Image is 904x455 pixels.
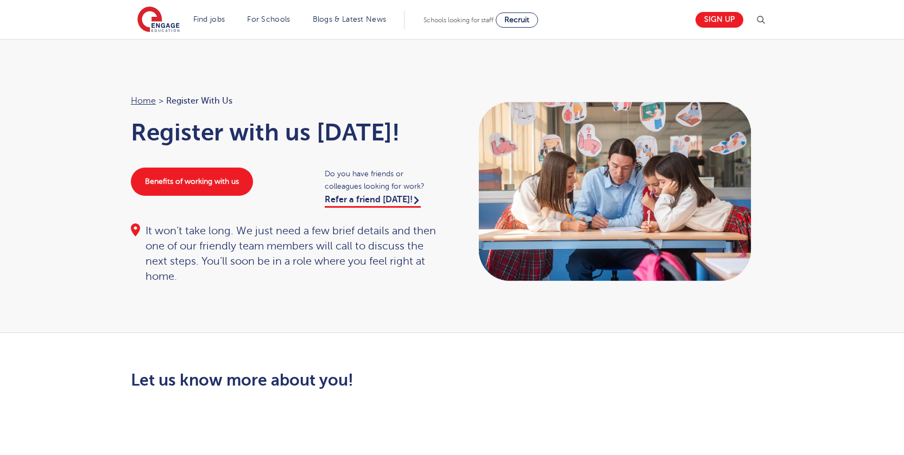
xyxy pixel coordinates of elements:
span: Register with us [166,94,232,108]
a: Blogs & Latest News [313,15,387,23]
nav: breadcrumb [131,94,441,108]
div: It won’t take long. We just need a few brief details and then one of our friendly team members wi... [131,223,441,284]
a: Find jobs [193,15,225,23]
a: Refer a friend [DATE]! [325,195,421,208]
img: Engage Education [137,7,180,34]
a: Home [131,96,156,106]
a: For Schools [247,15,290,23]
a: Sign up [696,12,743,28]
span: Schools looking for staff [423,16,494,24]
span: Do you have friends or colleagues looking for work? [325,168,441,193]
h2: Let us know more about you! [131,371,554,389]
span: > [159,96,163,106]
span: Recruit [504,16,529,24]
a: Benefits of working with us [131,168,253,196]
h1: Register with us [DATE]! [131,119,441,146]
a: Recruit [496,12,538,28]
